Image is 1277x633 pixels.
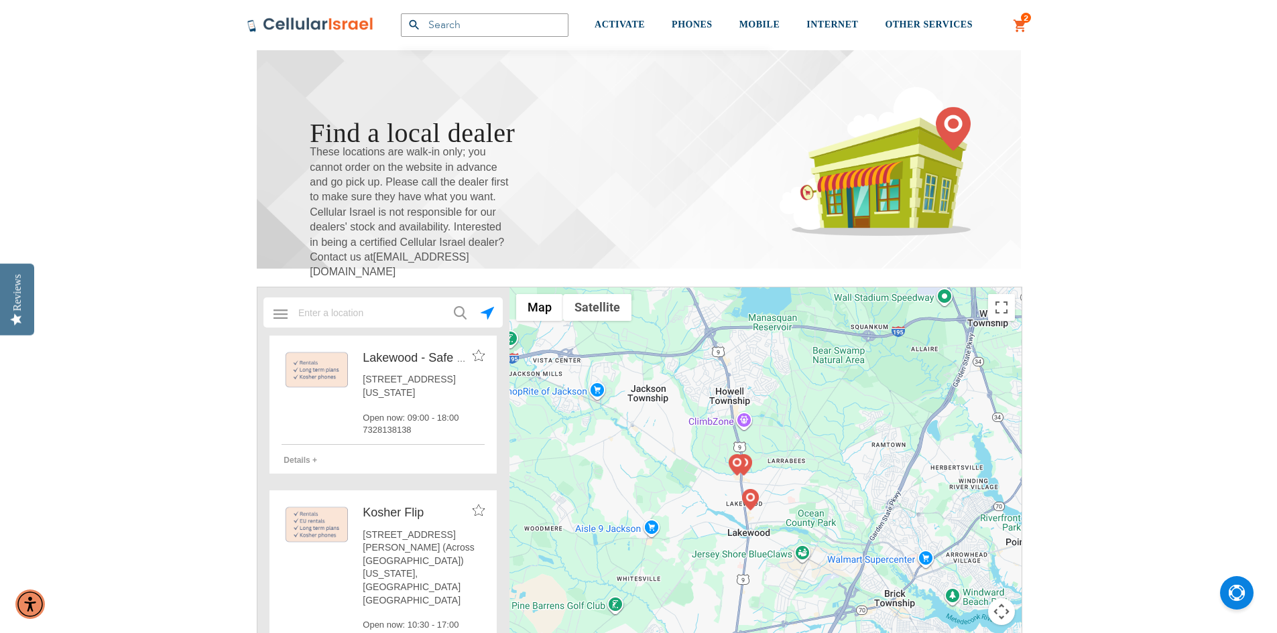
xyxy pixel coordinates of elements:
button: Toggle fullscreen view [988,294,1015,321]
input: Enter a location [290,299,477,326]
span: Kosher Flip [363,506,424,519]
button: Show satellite imagery [563,294,631,321]
h1: Find a local dealer [310,114,515,152]
span: 2 [1024,13,1028,23]
span: MOBILE [739,19,780,29]
button: Show street map [516,294,563,321]
img: favorites_store_disabled.png [473,350,485,361]
span: PHONES [672,19,713,29]
span: OTHER SERVICES [885,19,973,29]
span: Lakewood - Safe Cell [363,351,477,364]
img: https://cellularisrael.com/media/mageplaza/store_locator/s/a/safecell-_lakewood-_rentals-lt-koshe... [282,350,353,391]
span: Open now: 10:30 - 17:00 [363,619,485,631]
div: Reviews [11,274,23,311]
img: https://cellularisrael.com/media/mageplaza/store_locator/k/o/kosher_flip-_rentals-eu_rentals-lt-k... [282,504,353,545]
div: Accessibility Menu [15,589,45,619]
span: Open now: 09:00 - 18:00 [363,412,485,424]
span: 7328138138 [363,424,485,436]
img: Cellular Israel Logo [247,17,374,33]
button: Map camera controls [988,598,1015,625]
img: favorites_store_disabled.png [473,504,485,516]
span: ACTIVATE [595,19,645,29]
span: INTERNET [806,19,858,29]
span: [STREET_ADDRESS][PERSON_NAME] (Across [GEOGRAPHIC_DATA]) [US_STATE], [GEOGRAPHIC_DATA] [GEOGRAPHI... [363,529,485,608]
span: [STREET_ADDRESS][US_STATE] [363,373,485,399]
span: These locations are walk-in only; you cannot order on the website in advance and go pick up. Plea... [310,145,511,280]
span: Details + [284,455,317,465]
a: 2 [1013,18,1028,34]
input: Search [401,13,568,37]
